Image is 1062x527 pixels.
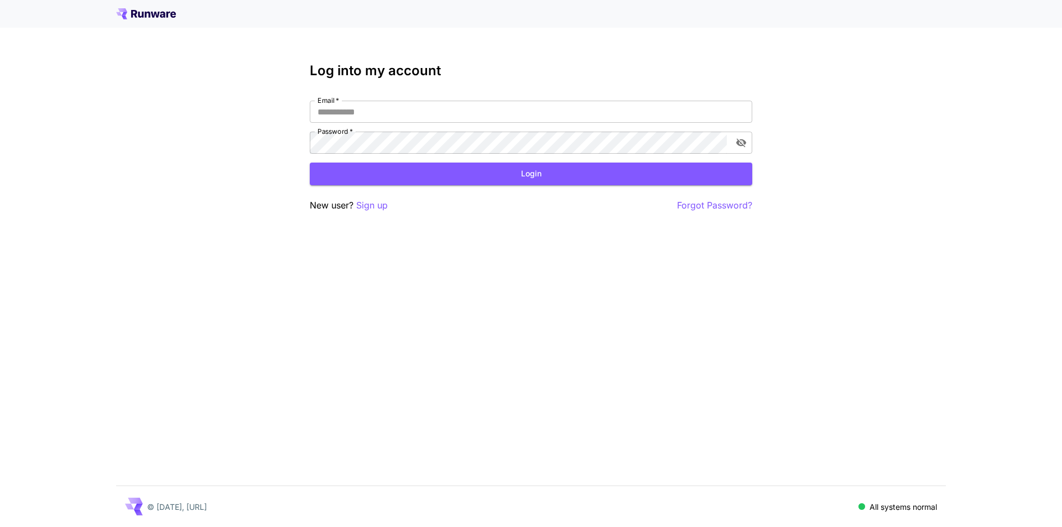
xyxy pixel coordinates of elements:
button: toggle password visibility [731,133,751,153]
h3: Log into my account [310,63,752,79]
p: New user? [310,199,388,212]
label: Email [317,96,339,105]
p: All systems normal [870,501,937,513]
button: Forgot Password? [677,199,752,212]
button: Sign up [356,199,388,212]
button: Login [310,163,752,185]
label: Password [317,127,353,136]
p: © [DATE], [URL] [147,501,207,513]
